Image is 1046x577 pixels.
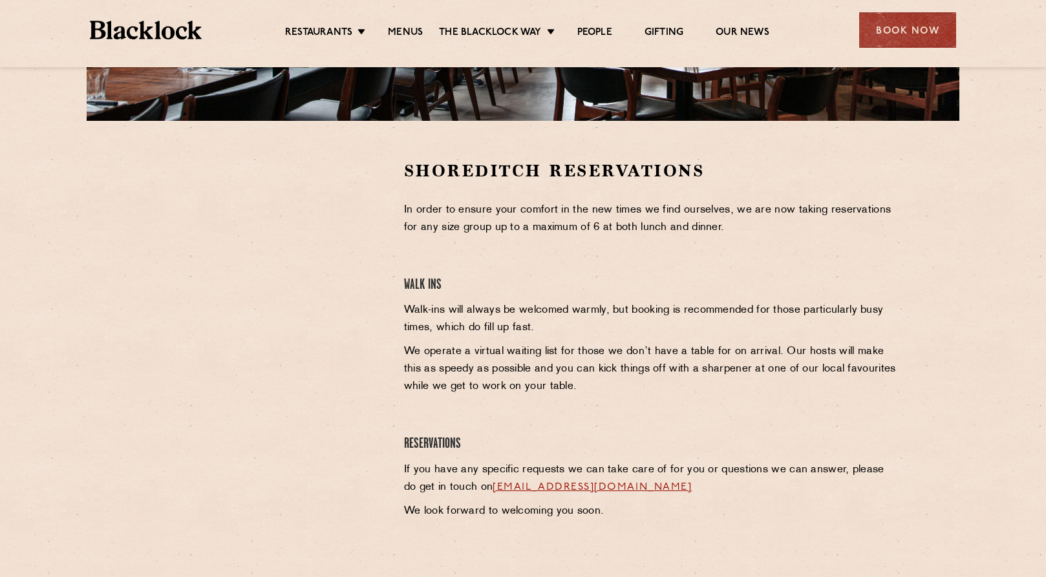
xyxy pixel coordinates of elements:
a: People [577,26,612,41]
p: Walk-ins will always be welcomed warmly, but booking is recommended for those particularly busy t... [404,302,900,337]
p: In order to ensure your comfort in the new times we find ourselves, we are now taking reservation... [404,202,900,236]
p: We look forward to welcoming you soon. [404,503,900,520]
a: [EMAIL_ADDRESS][DOMAIN_NAME] [493,482,692,492]
img: BL_Textured_Logo-footer-cropped.svg [90,21,202,39]
a: Menus [388,26,423,41]
a: The Blacklock Way [439,26,541,41]
p: If you have any specific requests we can take care of for you or questions we can answer, please ... [404,461,900,496]
iframe: OpenTable make booking widget [193,160,338,354]
a: Our News [716,26,769,41]
h4: Walk Ins [404,277,900,294]
a: Restaurants [285,26,352,41]
a: Gifting [645,26,683,41]
h4: Reservations [404,435,900,453]
div: Book Now [859,12,956,48]
h2: Shoreditch Reservations [404,160,900,182]
p: We operate a virtual waiting list for those we don’t have a table for on arrival. Our hosts will ... [404,343,900,395]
